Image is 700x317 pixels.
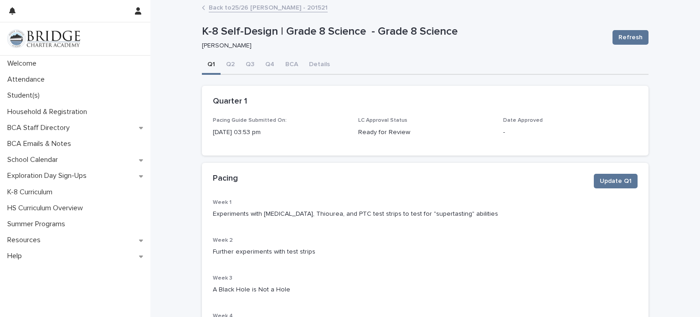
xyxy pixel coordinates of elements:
[213,275,232,281] span: Week 3
[213,174,238,184] h2: Pacing
[7,30,80,48] img: V1C1m3IdTEidaUdm9Hs0
[213,97,247,107] h2: Quarter 1
[213,238,233,243] span: Week 2
[4,252,29,260] p: Help
[202,25,605,38] p: K-8 Self-Design | Grade 8 Science - Grade 8 Science
[4,188,60,197] p: K-8 Curriculum
[612,30,649,45] button: Refresh
[4,220,72,229] p: Summer Programs
[260,56,280,75] button: Q4
[594,174,638,188] button: Update Q1
[4,75,52,84] p: Attendance
[202,56,221,75] button: Q1
[503,118,543,123] span: Date Approved
[213,118,287,123] span: Pacing Guide Submitted On:
[4,204,90,213] p: HS Curriculum Overview
[4,91,47,100] p: Student(s)
[4,124,77,132] p: BCA Staff Directory
[202,42,602,50] p: [PERSON_NAME]
[213,247,638,257] p: Further experiments with test strips
[213,285,638,295] p: A Black Hole is Not a Hole
[4,171,94,180] p: Exploration Day Sign-Ups
[600,177,632,186] span: Update Q1
[304,56,335,75] button: Details
[209,2,328,12] a: Back to25/26 [PERSON_NAME] - 201521
[618,33,643,42] span: Refresh
[358,128,493,137] p: Ready for Review
[221,56,240,75] button: Q2
[358,118,407,123] span: LC Approval Status
[213,209,638,219] p: Experiments with [MEDICAL_DATA], Thiourea, and PTC test strips to test for "supertasting" abilities
[213,128,347,137] p: [DATE] 03:53 pm
[503,128,638,137] p: -
[4,59,44,68] p: Welcome
[4,156,65,164] p: School Calendar
[4,140,78,148] p: BCA Emails & Notes
[4,108,94,116] p: Household & Registration
[240,56,260,75] button: Q3
[213,200,232,205] span: Week 1
[280,56,304,75] button: BCA
[4,236,48,244] p: Resources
